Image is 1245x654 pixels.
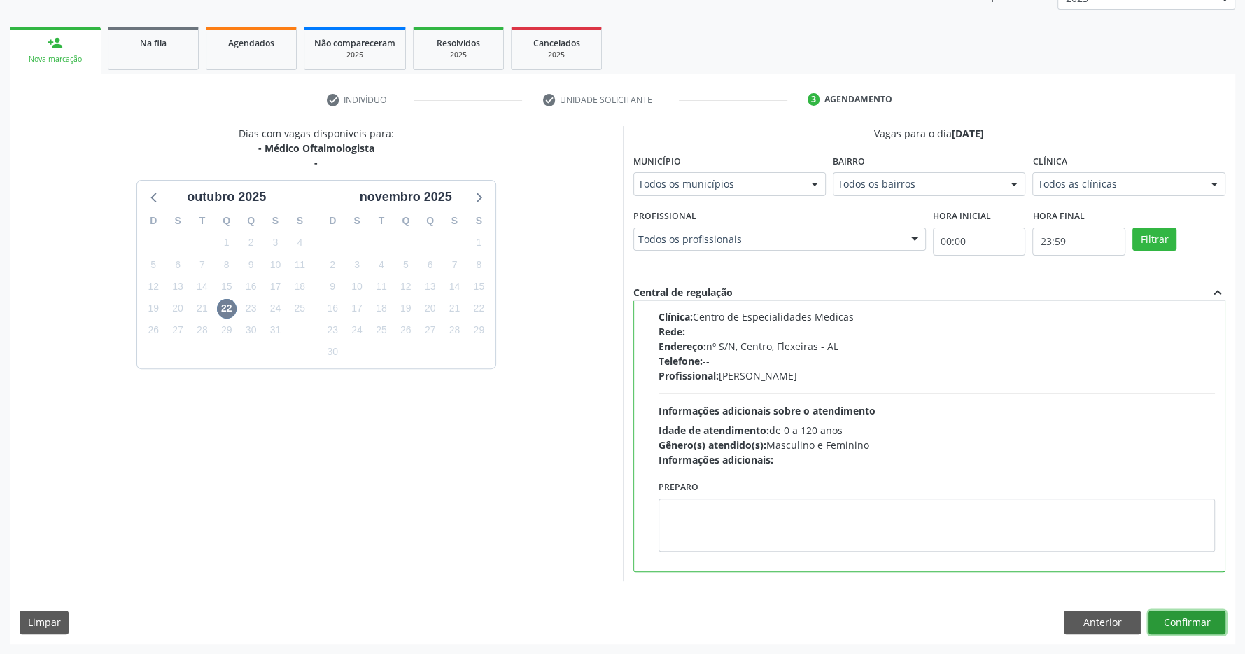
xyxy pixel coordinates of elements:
div: Centro de Especialidades Medicas [659,309,1216,324]
button: Confirmar [1148,611,1225,634]
div: 2025 [521,50,591,60]
span: Idade de atendimento: [659,424,769,437]
span: quinta-feira, 23 de outubro de 2025 [241,299,261,319]
span: sexta-feira, 10 de outubro de 2025 [265,255,285,274]
span: sábado, 25 de outubro de 2025 [290,299,309,319]
div: -- [659,324,1216,339]
span: segunda-feira, 20 de outubro de 2025 [168,299,188,319]
span: segunda-feira, 17 de novembro de 2025 [347,299,367,319]
div: 3 [808,93,820,106]
span: sábado, 29 de novembro de 2025 [469,321,488,340]
div: [PERSON_NAME] [659,368,1216,383]
span: Profissional: [659,369,719,382]
div: Vagas para o dia [633,126,1226,141]
span: quarta-feira, 5 de novembro de 2025 [396,255,416,274]
span: sábado, 8 de novembro de 2025 [469,255,488,274]
div: S [263,210,288,232]
span: quinta-feira, 20 de novembro de 2025 [421,299,440,319]
div: Nova marcação [20,54,91,64]
div: Agendamento [824,93,892,106]
button: Anterior [1064,611,1141,634]
span: sexta-feira, 28 de novembro de 2025 [444,321,464,340]
label: Clínica [1032,151,1067,172]
span: segunda-feira, 24 de novembro de 2025 [347,321,367,340]
span: [DATE] [952,127,984,140]
span: sábado, 4 de outubro de 2025 [290,233,309,253]
button: Filtrar [1132,228,1176,251]
span: quarta-feira, 19 de novembro de 2025 [396,299,416,319]
div: Q [418,210,442,232]
div: D [141,210,166,232]
div: S [467,210,491,232]
span: terça-feira, 4 de novembro de 2025 [372,255,391,274]
span: terça-feira, 21 de outubro de 2025 [192,299,212,319]
span: domingo, 26 de outubro de 2025 [143,321,163,340]
span: quinta-feira, 27 de novembro de 2025 [421,321,440,340]
div: Masculino e Feminino [659,438,1216,452]
div: T [190,210,214,232]
div: S [442,210,467,232]
div: Q [393,210,418,232]
span: terça-feira, 18 de novembro de 2025 [372,299,391,319]
span: quarta-feira, 15 de outubro de 2025 [217,277,237,296]
span: sábado, 11 de outubro de 2025 [290,255,309,274]
span: sexta-feira, 14 de novembro de 2025 [444,277,464,296]
span: quinta-feira, 16 de outubro de 2025 [241,277,261,296]
div: 2025 [314,50,395,60]
span: segunda-feira, 13 de outubro de 2025 [168,277,188,296]
div: nº S/N, Centro, Flexeiras - AL [659,339,1216,354]
span: Gênero(s) atendido(s): [659,438,766,452]
span: Todos as clínicas [1037,177,1196,191]
label: Hora inicial [933,206,991,228]
span: sexta-feira, 24 de outubro de 2025 [265,299,285,319]
span: segunda-feira, 3 de novembro de 2025 [347,255,367,274]
span: quinta-feira, 6 de novembro de 2025 [421,255,440,274]
span: sábado, 22 de novembro de 2025 [469,299,488,319]
span: quinta-feira, 2 de outubro de 2025 [241,233,261,253]
span: quarta-feira, 29 de outubro de 2025 [217,321,237,340]
label: Hora final [1032,206,1084,228]
i: expand_less [1210,285,1225,300]
label: Município [633,151,681,172]
span: quarta-feira, 26 de novembro de 2025 [396,321,416,340]
span: Informações adicionais: [659,453,773,466]
div: person_add [48,35,63,50]
div: Q [239,210,263,232]
span: quarta-feira, 22 de outubro de 2025 [217,299,237,319]
span: Clínica: [659,310,693,323]
span: Rede: [659,325,685,338]
div: S [345,210,370,232]
div: -- [659,452,1216,467]
span: terça-feira, 25 de novembro de 2025 [372,321,391,340]
span: domingo, 2 de novembro de 2025 [323,255,342,274]
span: Informações adicionais sobre o atendimento [659,404,875,417]
div: 2025 [423,50,493,60]
span: sexta-feira, 17 de outubro de 2025 [265,277,285,296]
span: terça-feira, 14 de outubro de 2025 [192,277,212,296]
span: sexta-feira, 7 de novembro de 2025 [444,255,464,274]
div: Dias com vagas disponíveis para: [239,126,394,170]
div: outubro 2025 [181,188,272,207]
span: segunda-feira, 10 de novembro de 2025 [347,277,367,296]
span: Cancelados [533,37,580,49]
span: domingo, 23 de novembro de 2025 [323,321,342,340]
span: sábado, 15 de novembro de 2025 [469,277,488,296]
span: Endereço: [659,340,706,353]
span: sexta-feira, 21 de novembro de 2025 [444,299,464,319]
span: terça-feira, 7 de outubro de 2025 [192,255,212,274]
div: S [288,210,312,232]
span: domingo, 5 de outubro de 2025 [143,255,163,274]
span: quinta-feira, 13 de novembro de 2025 [421,277,440,296]
div: - [239,155,394,170]
span: Todos os bairros [838,177,997,191]
span: domingo, 12 de outubro de 2025 [143,277,163,296]
div: -- [659,354,1216,368]
span: Todos os municípios [638,177,797,191]
span: sábado, 1 de novembro de 2025 [469,233,488,253]
div: D [321,210,345,232]
span: segunda-feira, 27 de outubro de 2025 [168,321,188,340]
label: Preparo [659,477,698,499]
div: T [369,210,393,232]
span: Não compareceram [314,37,395,49]
input: Selecione o horário [1032,228,1125,256]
